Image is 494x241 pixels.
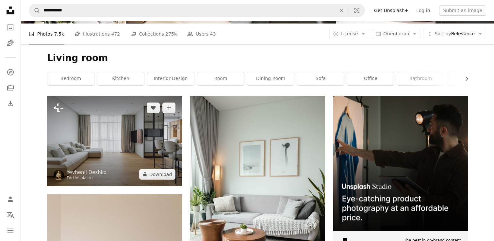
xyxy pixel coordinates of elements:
span: 275k [165,30,177,38]
a: interior [447,72,494,85]
a: Home — Unsplash [4,4,17,18]
form: Find visuals sitewide [29,4,365,17]
button: Clear [334,4,349,17]
button: Download [139,169,176,180]
a: Log in [412,5,434,16]
a: dining room [247,72,294,85]
a: Log in / Sign up [4,193,17,206]
a: Explore [4,66,17,79]
a: Collections [4,81,17,94]
a: Collections 275k [130,24,177,44]
button: Sort byRelevance [423,29,486,39]
img: Go to Yevhenii Deshko's profile [54,170,64,180]
span: Sort by [435,31,451,36]
button: Like [147,103,160,113]
div: For [67,176,107,181]
button: License [329,29,370,39]
a: kitchen [97,72,144,85]
h1: Living room [47,52,468,64]
span: 472 [111,30,120,38]
a: Photos [4,21,17,34]
button: Menu [4,224,17,237]
a: Illustrations [4,37,17,50]
a: bedroom [47,72,94,85]
button: Search Unsplash [29,4,40,17]
a: Unsplash+ [73,176,94,180]
button: Add to Collection [162,103,175,113]
a: interior design [147,72,194,85]
button: Language [4,208,17,221]
span: 43 [210,30,216,38]
a: a living room filled with furniture and a flat screen tv [47,138,182,144]
a: Illustrations 472 [74,24,120,44]
span: Orientation [383,31,409,36]
button: Submit an image [439,5,486,16]
a: Users 43 [187,24,216,44]
a: office [347,72,394,85]
a: room [197,72,244,85]
a: Yevhenii Deshko [67,169,107,176]
a: bathroom [397,72,444,85]
img: a living room filled with furniture and a flat screen tv [47,96,182,186]
span: License [341,31,358,36]
button: scroll list to the right [461,72,468,85]
a: a living room filled with furniture and a large window [190,194,325,200]
a: Download History [4,97,17,110]
span: Relevance [435,31,475,37]
button: Visual search [349,4,365,17]
a: sofa [297,72,344,85]
a: Get Unsplash+ [370,5,412,16]
button: Orientation [372,29,420,39]
img: file-1715714098234-25b8b4e9d8faimage [333,96,468,231]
